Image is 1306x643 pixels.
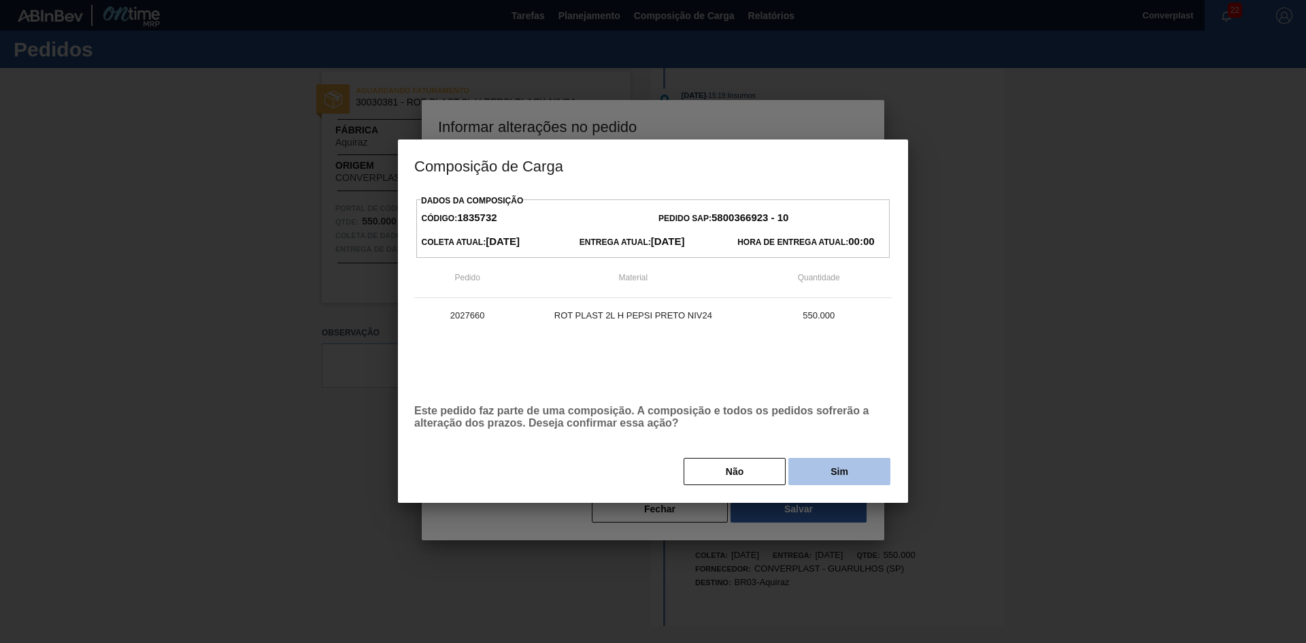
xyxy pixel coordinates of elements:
font: Composição de Carga [414,158,563,175]
font: Coleta Atual: [422,237,486,247]
font: Este pedido faz parte de uma composição. A composição e todos os pedidos sofrerão a alteração dos... [414,405,869,429]
font: Hora de Entrega Atual: [737,237,848,247]
font: 550.000 [803,310,835,320]
font: 1835732 [457,212,497,223]
font: 5800366923 - 10 [711,212,788,223]
font: Dados da Composição [421,196,523,205]
font: Sim [831,466,848,477]
font: Não [726,466,743,477]
button: Não [684,458,786,485]
button: Sim [788,458,890,485]
font: Quantidade [798,273,840,282]
font: Pedido SAP: [658,214,711,223]
font: Material [619,273,648,282]
font: 00:00 [848,235,874,247]
font: Entrega Atual: [580,237,651,247]
font: [DATE] [651,235,685,247]
font: ROT PLAST 2L H PEPSI PRETO NIV24 [554,310,712,320]
font: 2027660 [450,310,485,320]
font: [DATE] [486,235,520,247]
font: Pedido [454,273,480,282]
font: Código: [422,214,458,223]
